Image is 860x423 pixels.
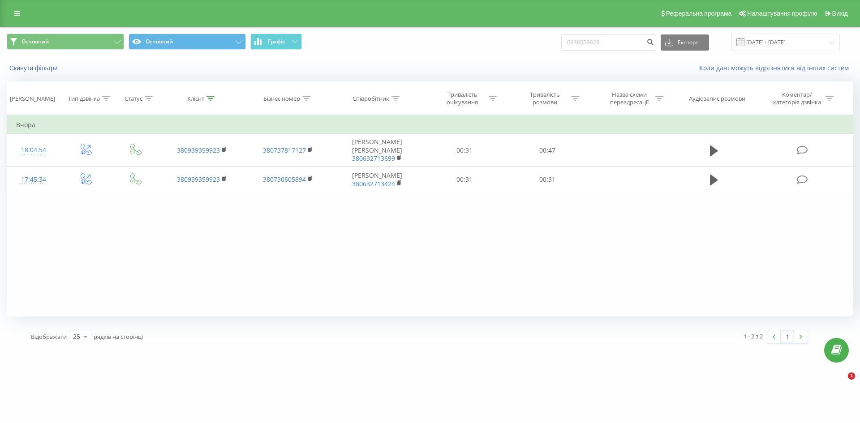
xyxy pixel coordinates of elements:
[177,146,220,154] a: 380939359923
[187,95,204,103] div: Клієнт
[263,146,306,154] a: 380737817127
[73,332,80,341] div: 25
[125,95,142,103] div: Статус
[689,95,745,103] div: Аудіозапис розмови
[521,91,569,106] div: Тривалість розмови
[506,167,588,192] td: 00:31
[94,333,143,341] span: рядків на сторінці
[699,64,853,72] a: Коли дані можуть відрізнятися вiд інших систем
[666,10,732,17] span: Реферальна програма
[331,134,423,167] td: [PERSON_NAME] [PERSON_NAME]
[747,10,817,17] span: Налаштування профілю
[268,38,285,45] span: Графік
[7,34,124,50] button: Основний
[423,167,506,192] td: 00:31
[263,95,300,103] div: Бізнес номер
[423,134,506,167] td: 00:31
[439,91,486,106] div: Тривалість очікування
[352,154,395,162] a: 380632713699
[832,10,848,17] span: Вихід
[353,95,389,103] div: Співробітник
[16,171,51,188] div: 17:45:34
[506,134,588,167] td: 00:47
[21,38,49,45] span: Основний
[605,91,653,106] div: Назва схеми переадресації
[31,333,67,341] span: Відображати
[7,116,853,134] td: Вчора
[16,141,51,159] div: 18:04:54
[561,34,656,51] input: Пошук за номером
[177,175,220,184] a: 380939359923
[129,34,246,50] button: Основний
[830,372,851,394] iframe: Intercom live chat
[10,95,55,103] div: [PERSON_NAME]
[331,167,423,192] td: [PERSON_NAME]
[7,64,62,72] button: Скинути фільтри
[661,34,709,51] button: Експорт
[68,95,100,103] div: Тип дзвінка
[744,332,763,341] div: 1 - 2 з 2
[781,330,794,343] a: 1
[250,34,302,50] button: Графік
[848,372,855,380] span: 1
[352,179,395,188] a: 380632713424
[263,175,306,184] a: 380730605894
[771,91,823,106] div: Коментар/категорія дзвінка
